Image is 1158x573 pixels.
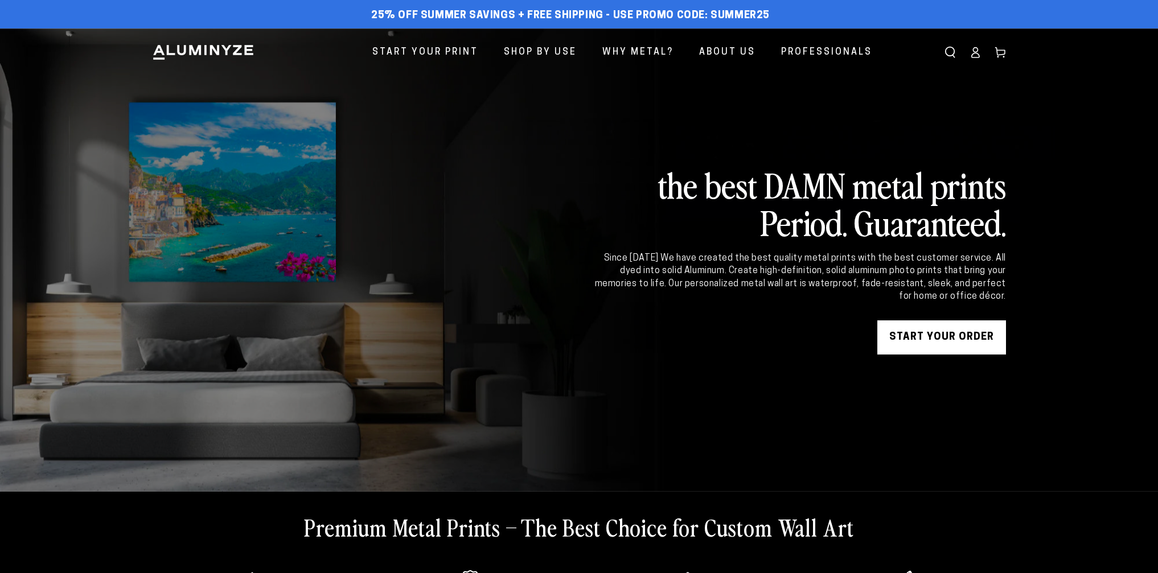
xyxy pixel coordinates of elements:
[602,44,674,61] span: Why Metal?
[152,44,254,61] img: Aluminyze
[364,38,487,68] a: Start Your Print
[699,44,755,61] span: About Us
[781,44,872,61] span: Professionals
[504,44,577,61] span: Shop By Use
[372,44,478,61] span: Start Your Print
[773,38,881,68] a: Professionals
[938,40,963,65] summary: Search our site
[691,38,764,68] a: About Us
[593,252,1006,303] div: Since [DATE] We have created the best quality metal prints with the best customer service. All dy...
[594,38,682,68] a: Why Metal?
[304,512,854,542] h2: Premium Metal Prints – The Best Choice for Custom Wall Art
[371,10,770,22] span: 25% off Summer Savings + Free Shipping - Use Promo Code: SUMMER25
[495,38,585,68] a: Shop By Use
[877,320,1006,354] a: START YOUR Order
[593,166,1006,241] h2: the best DAMN metal prints Period. Guaranteed.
